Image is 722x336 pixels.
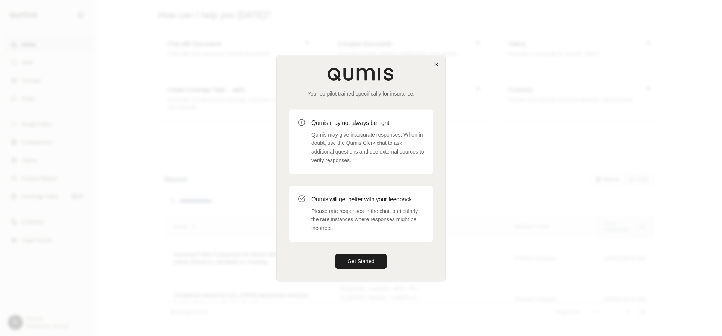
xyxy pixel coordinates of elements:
[327,67,395,81] img: Qumis Logo
[311,195,424,204] h3: Qumis will get better with your feedback
[289,90,433,97] p: Your co-pilot trained specifically for insurance.
[335,254,387,269] button: Get Started
[311,119,424,128] h3: Qumis may not always be right
[311,207,424,233] p: Please rate responses in the chat, particularly the rare instances where responses might be incor...
[311,131,424,165] p: Qumis may give inaccurate responses. When in doubt, use the Qumis Clerk chat to ask additional qu...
